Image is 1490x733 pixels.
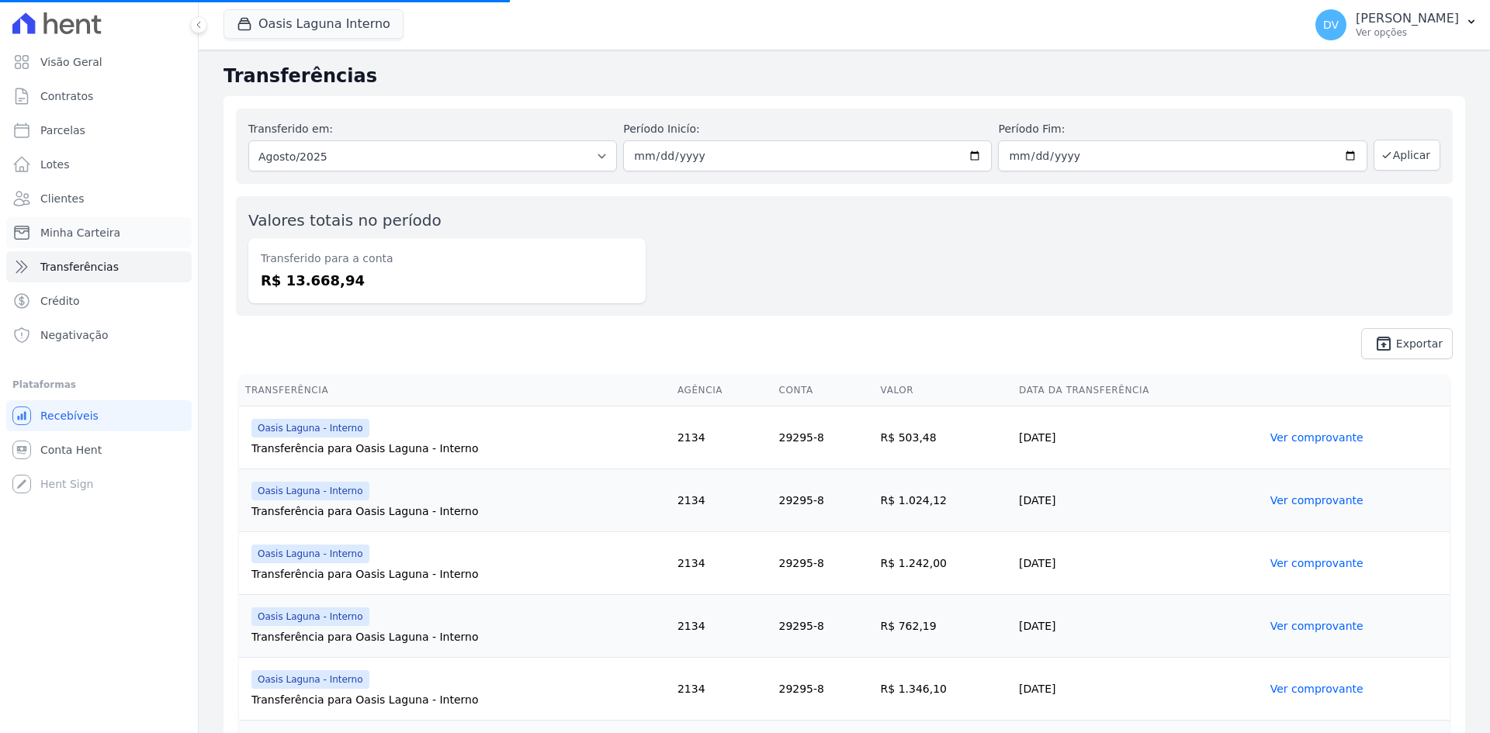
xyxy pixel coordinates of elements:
div: Transferência para Oasis Laguna - Interno [251,629,665,645]
button: Aplicar [1374,140,1440,171]
a: Clientes [6,183,192,214]
div: Transferência para Oasis Laguna - Interno [251,692,665,707]
span: Crédito [40,293,80,309]
span: DV [1323,19,1339,30]
div: Transferência para Oasis Laguna - Interno [251,566,665,582]
div: Transferência para Oasis Laguna - Interno [251,441,665,456]
label: Transferido em: [248,123,333,135]
span: Oasis Laguna - Interno [251,607,369,626]
td: 29295-8 [772,658,874,721]
span: Conta Hent [40,442,102,458]
label: Período Fim: [998,121,1367,137]
span: Parcelas [40,123,85,138]
a: Transferências [6,251,192,282]
td: R$ 1.024,12 [875,469,1014,532]
p: [PERSON_NAME] [1356,11,1459,26]
th: Conta [772,375,874,406]
span: Clientes [40,191,84,206]
td: [DATE] [1013,595,1264,658]
a: Negativação [6,320,192,351]
a: Lotes [6,149,192,180]
div: Transferência para Oasis Laguna - Interno [251,503,665,519]
a: Parcelas [6,115,192,146]
th: Data da Transferência [1013,375,1264,406]
span: Contratos [40,88,93,104]
a: Ver comprovante [1270,557,1364,569]
td: [DATE] [1013,532,1264,595]
td: R$ 1.242,00 [875,532,1014,595]
a: Ver comprovante [1270,683,1364,695]
a: Ver comprovante [1270,431,1364,444]
td: 2134 [671,658,773,721]
span: Transferências [40,259,119,275]
dt: Transferido para a conta [261,251,633,267]
label: Valores totais no período [248,211,442,230]
span: Oasis Laguna - Interno [251,482,369,500]
td: [DATE] [1013,469,1264,532]
td: R$ 762,19 [875,595,1014,658]
th: Transferência [239,375,671,406]
td: 2134 [671,532,773,595]
span: Lotes [40,157,70,172]
td: [DATE] [1013,406,1264,469]
td: 2134 [671,595,773,658]
label: Período Inicío: [623,121,992,137]
i: unarchive [1374,334,1393,353]
a: Visão Geral [6,47,192,78]
td: 2134 [671,406,773,469]
span: Visão Geral [40,54,102,70]
span: Minha Carteira [40,225,120,240]
a: Crédito [6,285,192,316]
a: Ver comprovante [1270,620,1364,632]
td: R$ 1.346,10 [875,658,1014,721]
a: Ver comprovante [1270,494,1364,507]
td: 29295-8 [772,406,874,469]
span: Oasis Laguna - Interno [251,419,369,437]
a: unarchive Exportar [1361,328,1453,359]
span: Negativação [40,327,109,343]
a: Conta Hent [6,434,192,465]
td: [DATE] [1013,658,1264,721]
th: Agência [671,375,773,406]
td: R$ 503,48 [875,406,1014,469]
a: Contratos [6,81,192,112]
a: Recebíveis [6,400,192,431]
dd: R$ 13.668,94 [261,270,633,291]
td: 29295-8 [772,532,874,595]
td: 29295-8 [772,469,874,532]
p: Ver opções [1356,26,1459,39]
td: 2134 [671,469,773,532]
td: 29295-8 [772,595,874,658]
span: Exportar [1396,339,1443,348]
span: Recebíveis [40,408,99,424]
a: Minha Carteira [6,217,192,248]
button: Oasis Laguna Interno [223,9,404,39]
th: Valor [875,375,1014,406]
div: Plataformas [12,375,185,394]
button: DV [PERSON_NAME] Ver opções [1303,3,1490,47]
span: Oasis Laguna - Interno [251,545,369,563]
h2: Transferências [223,62,1465,90]
span: Oasis Laguna - Interno [251,670,369,689]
